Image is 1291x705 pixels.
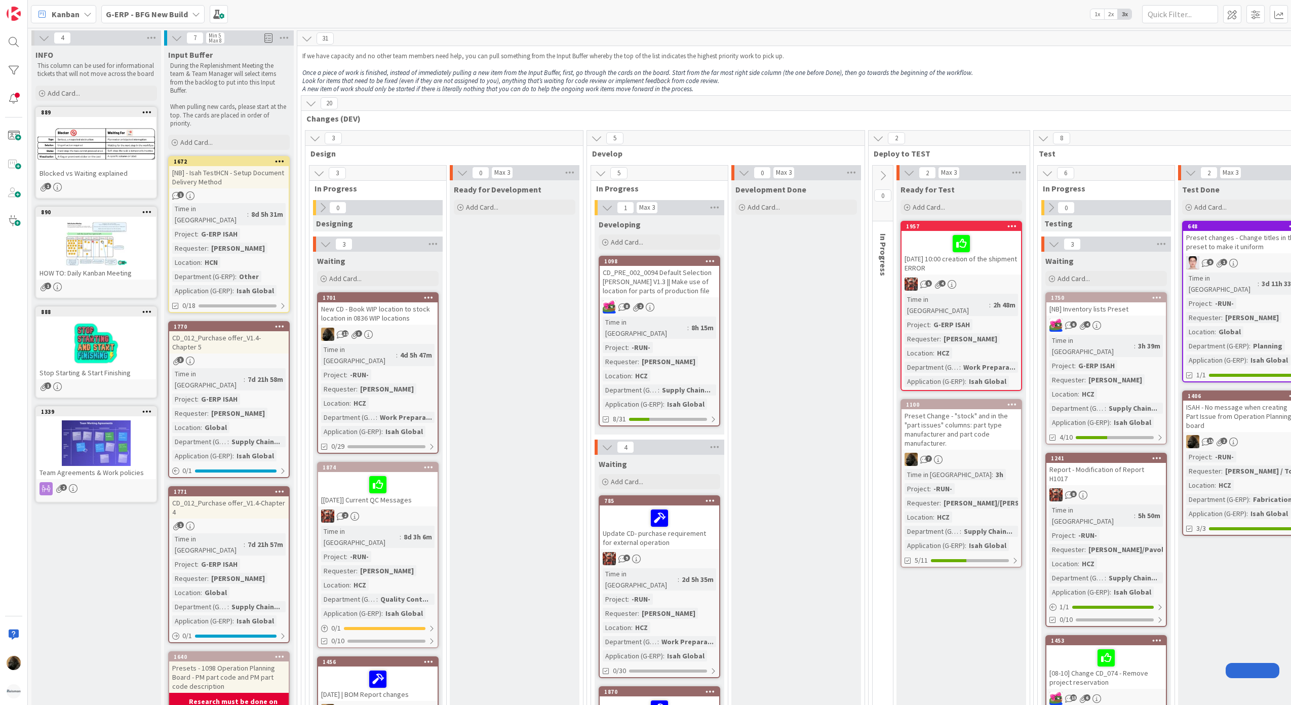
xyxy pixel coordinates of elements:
img: ND [321,328,334,341]
div: Requester [1186,312,1221,323]
div: [PERSON_NAME] [209,408,267,419]
img: JK [1049,319,1063,332]
img: JK [905,278,918,291]
div: HCN [202,257,220,268]
div: 1640 [169,652,289,661]
div: Requester [905,333,940,344]
div: 1100Preset Change - "stock" and in the "part issues" columns: part type manufacturer and part cod... [902,400,1021,450]
div: Department (G-ERP) [172,271,235,282]
div: 0/1 [169,630,289,642]
em: A new item of work should only be started if there is literally nothing that you can do to help t... [302,85,693,93]
span: : [1074,360,1076,371]
span: : [1221,312,1223,323]
img: Visit kanbanzone.com [7,7,21,21]
div: 889 [36,108,156,117]
span: Develop [592,148,852,159]
div: 1874 [318,463,438,472]
div: New CD - Book WIP location to stock location in 0836 WIP locations [318,302,438,325]
img: JK [1049,692,1063,705]
div: Preset Change - "stock" and in the "part issues" columns: part type manufacturer and part code ma... [902,409,1021,450]
div: Requester [1049,374,1084,385]
span: : [989,299,991,310]
span: 1 [45,183,51,189]
div: CD_PRE_002_0094 Default Selection [PERSON_NAME] V1.3 || Make use of location for parts of product... [600,266,719,297]
em: Once a piece of work is finished, instead of immediately pulling a new item from the Input Buffer... [302,68,973,77]
span: Kanban [52,8,80,20]
div: 7d 21h 58m [245,374,286,385]
span: 31 [317,32,334,45]
div: [PERSON_NAME] [1223,312,1281,323]
div: Stop Starting & Start Finishing [36,366,156,379]
div: 3h 39m [1136,340,1163,351]
div: Requester [172,243,207,254]
div: Max 3 [776,170,792,175]
span: 0 [1058,202,1075,214]
span: Add Card... [1194,203,1227,212]
div: -RUN- [347,369,371,380]
div: 1339 [41,408,156,415]
div: -RUN- [629,342,653,353]
div: Project [1186,298,1211,309]
div: HCZ [351,398,369,409]
div: Other [237,271,261,282]
div: Application (G-ERP) [1049,417,1110,428]
span: : [346,369,347,380]
span: 5 [606,132,623,144]
div: Location [1049,388,1078,400]
span: Test Done [1182,184,1220,194]
div: [PERSON_NAME] [358,383,416,395]
img: ND [7,656,21,670]
span: Add Card... [748,203,780,212]
div: 2h 48m [991,299,1018,310]
div: 1750[NB] Inventory lists Preset [1046,293,1166,316]
span: 3x [1118,9,1131,19]
span: 11 [342,330,348,337]
div: Department (G-ERP) [1049,403,1105,414]
div: 1098 [600,257,719,266]
img: avatar [7,684,21,698]
div: 8h 15m [689,322,716,333]
span: : [1078,388,1079,400]
div: 4d 5h 47m [398,349,435,361]
div: 889 [41,109,156,116]
div: Location [905,347,933,359]
div: Project [905,319,929,330]
span: : [197,228,199,240]
div: Isah Global [664,399,707,410]
span: Design [310,148,570,159]
span: : [376,412,377,423]
span: : [628,342,629,353]
span: 3 [177,357,184,363]
div: 890HOW TO: Daily Kanban Meeting [36,208,156,280]
img: JK [321,510,334,523]
span: : [232,285,234,296]
span: In Progress [596,183,715,193]
span: 0 [472,167,489,179]
span: : [1258,278,1259,289]
div: Max 3 [941,170,957,175]
span: 0 [329,202,346,214]
div: ND [902,453,1021,466]
div: Location [603,370,631,381]
div: Department (G-ERP) [603,384,658,396]
span: 9 [1207,259,1214,265]
div: G-ERP ISAH [931,319,972,330]
div: Time in [GEOGRAPHIC_DATA] [1186,272,1258,295]
div: 1100 [906,401,1021,408]
div: HOW TO: Daily Kanban Meeting [36,266,156,280]
span: : [247,209,249,220]
span: 20 [321,97,338,109]
div: Department (G-ERP) [1186,340,1249,351]
div: Planning [1250,340,1285,351]
span: : [1246,355,1248,366]
div: Time in [GEOGRAPHIC_DATA] [172,203,247,225]
div: Time in [GEOGRAPHIC_DATA] [172,368,244,390]
span: Waiting [1045,256,1074,266]
div: 1874[[DATE]] Current QC Messages [318,463,438,506]
span: : [658,384,659,396]
span: 8 [623,303,630,309]
div: Department (G-ERP) [905,362,959,373]
div: Project [603,342,628,353]
div: 1771 [169,487,289,496]
span: 4 [1084,321,1090,328]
